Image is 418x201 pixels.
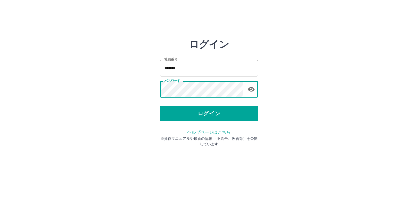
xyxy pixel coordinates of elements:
[164,57,177,62] label: 社員番号
[164,79,181,83] label: パスワード
[160,106,258,121] button: ログイン
[160,136,258,147] p: ※操作マニュアルや最新の情報 （不具合、改善等）を公開しています
[187,130,230,135] a: ヘルプページはこちら
[189,39,229,50] h2: ログイン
